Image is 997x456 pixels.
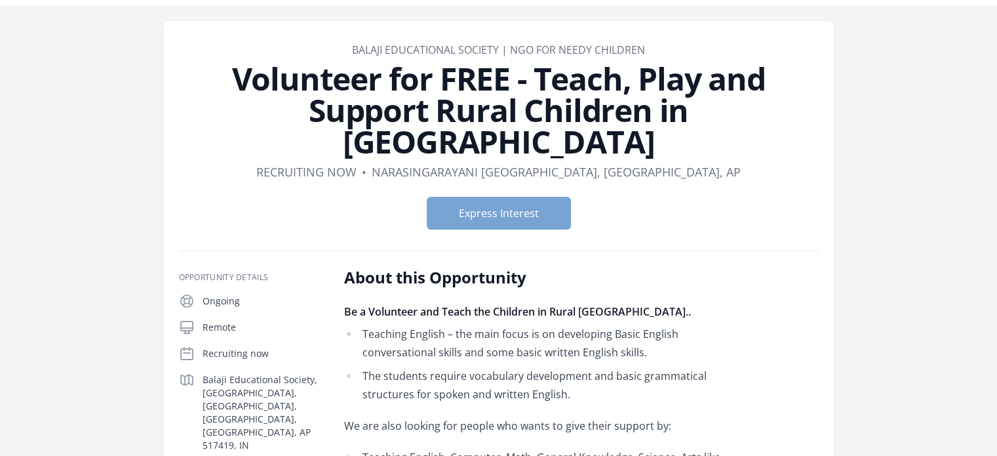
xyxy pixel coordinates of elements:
h2: About this Opportunity [344,267,728,288]
dd: Narasingarayani [GEOGRAPHIC_DATA], [GEOGRAPHIC_DATA], AP [372,163,741,181]
dd: Recruiting now [256,163,357,181]
h1: Volunteer for FREE - Teach, Play and Support Rural Children in [GEOGRAPHIC_DATA] [179,63,819,157]
p: Recruiting now [203,347,323,360]
div: • [362,163,366,181]
li: The students require vocabulary development and basic grammatical structures for spoken and writt... [344,367,728,404]
p: Remote [203,321,323,334]
button: Express Interest [427,197,571,230]
h3: Opportunity Details [179,272,323,283]
h4: Be a Volunteer and Teach the Children in Rural [GEOGRAPHIC_DATA].. [344,304,728,320]
p: Ongoing [203,295,323,308]
p: We are also looking for people who wants to give their support by: [344,417,728,435]
a: Balaji Educational Society | NGO for needy Children [352,43,645,57]
li: Teaching English – the main focus is on developing Basic English conversational skills and some b... [344,325,728,362]
p: Balaji Educational Society, [GEOGRAPHIC_DATA], [GEOGRAPHIC_DATA], [GEOGRAPHIC_DATA], [GEOGRAPHIC_... [203,373,323,452]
